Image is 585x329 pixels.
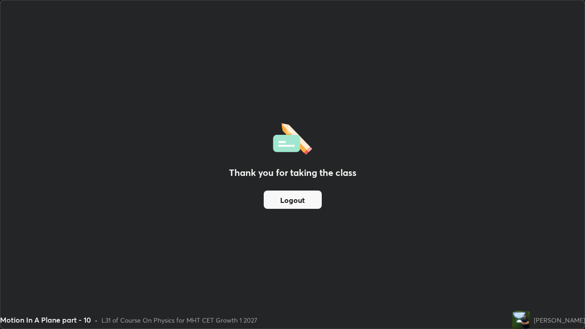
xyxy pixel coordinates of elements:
[95,315,98,325] div: •
[512,311,530,329] img: f0fae9d97c1e44ffb6a168521d894f25.jpg
[534,315,585,325] div: [PERSON_NAME]
[273,120,312,155] img: offlineFeedback.1438e8b3.svg
[264,191,322,209] button: Logout
[229,166,356,180] h2: Thank you for taking the class
[101,315,257,325] div: L31 of Course On Physics for MHT CET Growth 1 2027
